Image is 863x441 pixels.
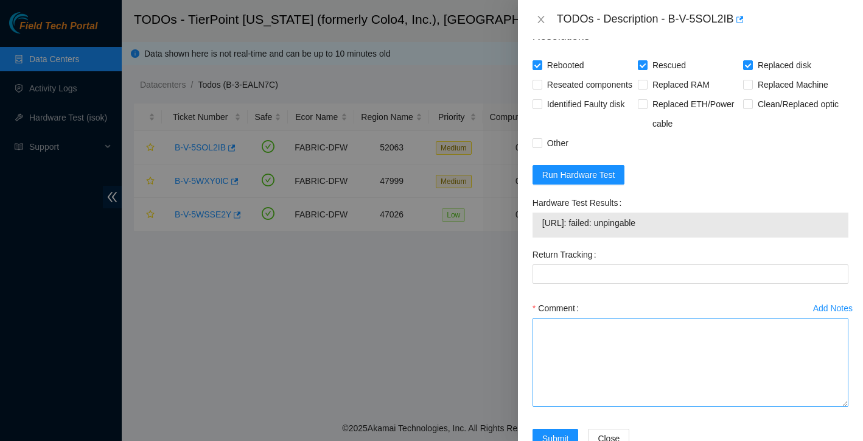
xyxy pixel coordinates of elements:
[536,15,546,24] span: close
[648,55,691,75] span: Rescued
[542,75,637,94] span: Reseated components
[542,55,589,75] span: Rebooted
[533,193,626,213] label: Hardware Test Results
[533,298,584,318] label: Comment
[533,264,848,284] input: Return Tracking
[533,165,625,185] button: Run Hardware Test
[753,75,833,94] span: Replaced Machine
[648,75,715,94] span: Replaced RAM
[542,168,615,182] span: Run Hardware Test
[753,55,816,75] span: Replaced disk
[533,318,848,407] textarea: Comment
[812,298,853,318] button: Add Notes
[557,10,848,29] div: TODOs - Description - B-V-5SOL2IB
[533,245,601,264] label: Return Tracking
[648,94,743,133] span: Replaced ETH/Power cable
[542,133,573,153] span: Other
[533,14,550,26] button: Close
[813,304,853,312] div: Add Notes
[542,94,630,114] span: Identified Faulty disk
[542,216,839,230] span: [URL]: failed: unpingable
[753,94,844,114] span: Clean/Replaced optic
